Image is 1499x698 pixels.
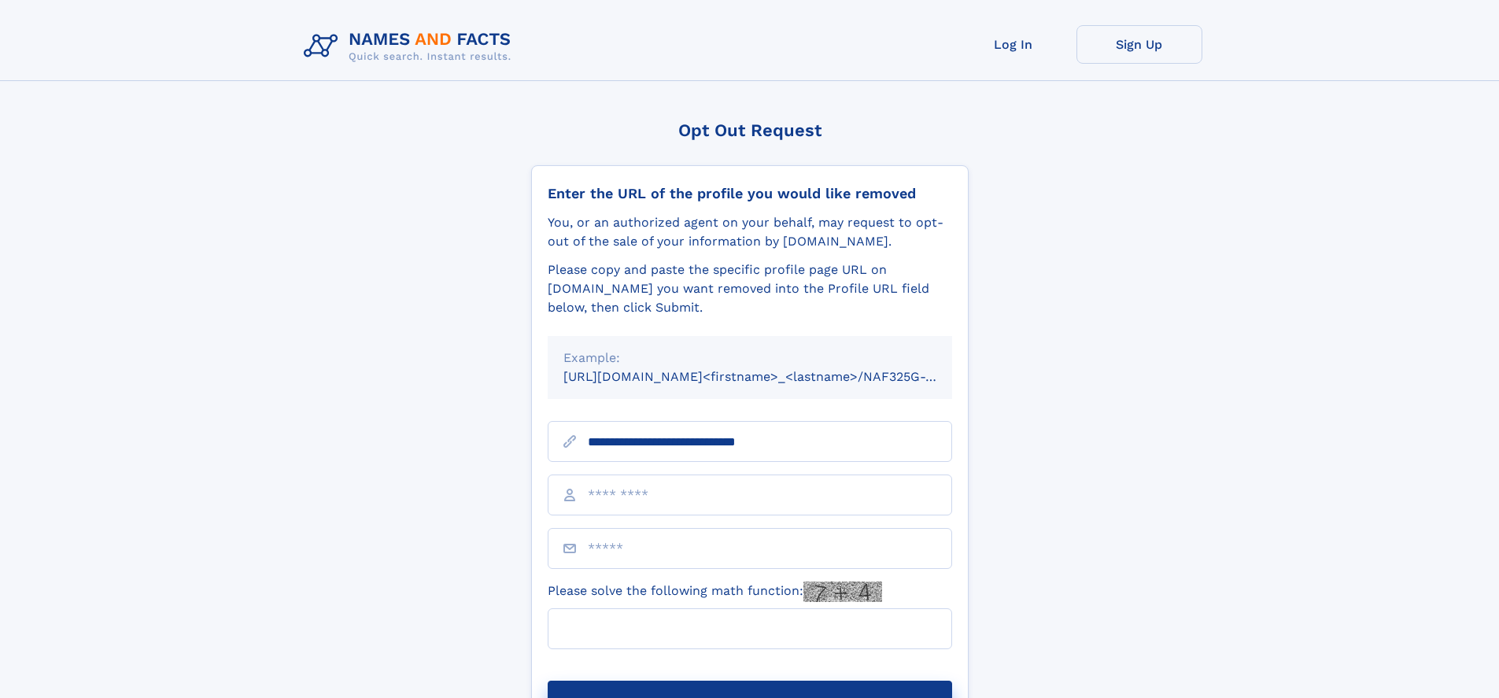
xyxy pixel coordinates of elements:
small: [URL][DOMAIN_NAME]<firstname>_<lastname>/NAF325G-xxxxxxxx [563,369,982,384]
div: Please copy and paste the specific profile page URL on [DOMAIN_NAME] you want removed into the Pr... [548,260,952,317]
div: Example: [563,349,936,367]
img: Logo Names and Facts [297,25,524,68]
div: You, or an authorized agent on your behalf, may request to opt-out of the sale of your informatio... [548,213,952,251]
div: Enter the URL of the profile you would like removed [548,185,952,202]
a: Log In [951,25,1076,64]
label: Please solve the following math function: [548,582,882,602]
a: Sign Up [1076,25,1202,64]
div: Opt Out Request [531,120,969,140]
